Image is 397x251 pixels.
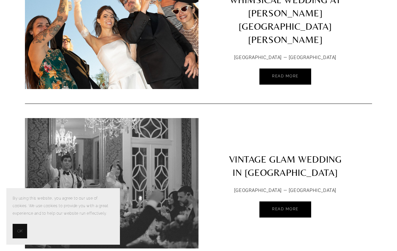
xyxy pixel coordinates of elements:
section: Cookie banner [6,188,120,245]
p: By using this website, you agree to our use of cookies. We use cookies to provide you with a grea... [13,194,114,218]
span: Read More [272,74,299,78]
a: VINTAGE GLAM WEDDING IN [GEOGRAPHIC_DATA] [198,118,372,182]
span: OK [17,227,22,235]
a: Read More [259,69,311,85]
button: OK [13,224,27,238]
a: Read More [259,201,311,218]
p: [GEOGRAPHIC_DATA] — [GEOGRAPHIC_DATA] [220,53,351,62]
p: [GEOGRAPHIC_DATA] — [GEOGRAPHIC_DATA] [220,186,351,195]
img: VINTAGE GLAM WEDDING IN LISBON [20,118,204,248]
span: Read More [272,207,299,211]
